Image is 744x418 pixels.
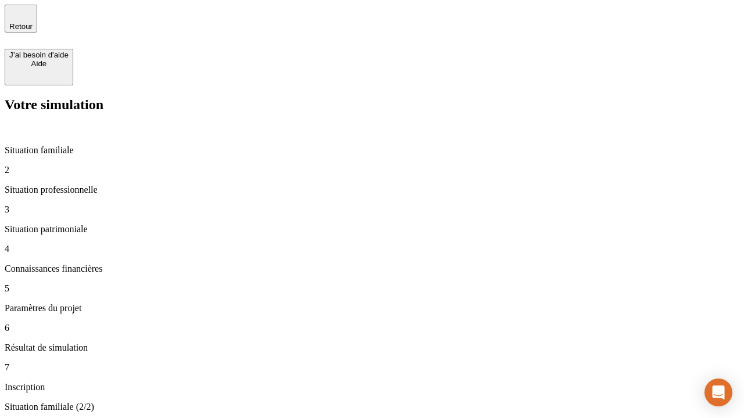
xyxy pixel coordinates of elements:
p: 5 [5,283,739,294]
div: Aide [9,59,69,68]
p: Inscription [5,382,739,392]
div: Open Intercom Messenger [704,379,732,406]
button: Retour [5,5,37,33]
h2: Votre simulation [5,97,739,113]
div: J’ai besoin d'aide [9,51,69,59]
p: 7 [5,362,739,373]
p: Paramètres du projet [5,303,739,313]
span: Retour [9,22,33,31]
p: 4 [5,244,739,254]
p: Connaissances financières [5,264,739,274]
p: Situation familiale (2/2) [5,402,739,412]
button: J’ai besoin d'aideAide [5,49,73,85]
p: 3 [5,204,739,215]
p: 6 [5,323,739,333]
p: Situation patrimoniale [5,224,739,235]
p: Résultat de simulation [5,343,739,353]
p: Situation professionnelle [5,185,739,195]
p: Situation familiale [5,145,739,156]
p: 2 [5,165,739,175]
